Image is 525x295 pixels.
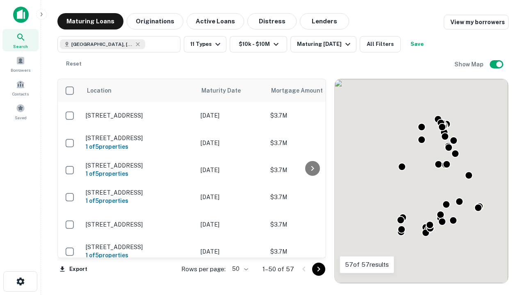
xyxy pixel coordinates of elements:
[187,13,244,29] button: Active Loans
[11,67,30,73] span: Borrowers
[312,263,325,276] button: Go to next page
[2,29,39,51] a: Search
[86,221,192,228] p: [STREET_ADDRESS]
[127,13,183,29] button: Originations
[86,112,192,119] p: [STREET_ADDRESS]
[87,86,112,95] span: Location
[86,134,192,142] p: [STREET_ADDRESS]
[201,220,262,229] p: [DATE]
[86,196,192,205] h6: 1 of 5 properties
[345,260,389,270] p: 57 of 57 results
[266,79,356,102] th: Mortgage Amount
[270,111,352,120] p: $3.7M
[71,41,133,48] span: [GEOGRAPHIC_DATA], [GEOGRAPHIC_DATA]
[270,220,352,229] p: $3.7M
[13,43,28,50] span: Search
[2,77,39,99] a: Contacts
[444,15,509,29] a: View my borrowers
[196,79,266,102] th: Maturity Date
[454,60,485,69] h6: Show Map
[404,36,430,52] button: Save your search to get updates of matches that match your search criteria.
[290,36,356,52] button: Maturing [DATE]
[13,7,29,23] img: capitalize-icon.png
[201,166,262,175] p: [DATE]
[2,100,39,123] a: Saved
[201,193,262,202] p: [DATE]
[300,13,349,29] button: Lenders
[201,86,251,95] span: Maturity Date
[86,243,192,251] p: [STREET_ADDRESS]
[484,229,525,269] iframe: Chat Widget
[86,142,192,151] h6: 1 of 5 properties
[229,263,249,275] div: 50
[61,56,87,72] button: Reset
[57,263,89,275] button: Export
[230,36,287,52] button: $10k - $10M
[270,247,352,256] p: $3.7M
[247,13,297,29] button: Distress
[86,189,192,196] p: [STREET_ADDRESS]
[201,247,262,256] p: [DATE]
[270,166,352,175] p: $3.7M
[86,162,192,169] p: [STREET_ADDRESS]
[262,264,294,274] p: 1–50 of 57
[335,79,508,283] div: 0 0
[181,264,226,274] p: Rows per page:
[15,114,27,121] span: Saved
[86,169,192,178] h6: 1 of 5 properties
[57,13,123,29] button: Maturing Loans
[201,138,262,147] p: [DATE]
[12,91,29,97] span: Contacts
[271,86,333,95] span: Mortgage Amount
[201,111,262,120] p: [DATE]
[270,138,352,147] p: $3.7M
[86,251,192,260] h6: 1 of 5 properties
[2,53,39,75] a: Borrowers
[360,36,401,52] button: All Filters
[297,39,353,49] div: Maturing [DATE]
[270,193,352,202] p: $3.7M
[184,36,226,52] button: 11 Types
[82,79,196,102] th: Location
